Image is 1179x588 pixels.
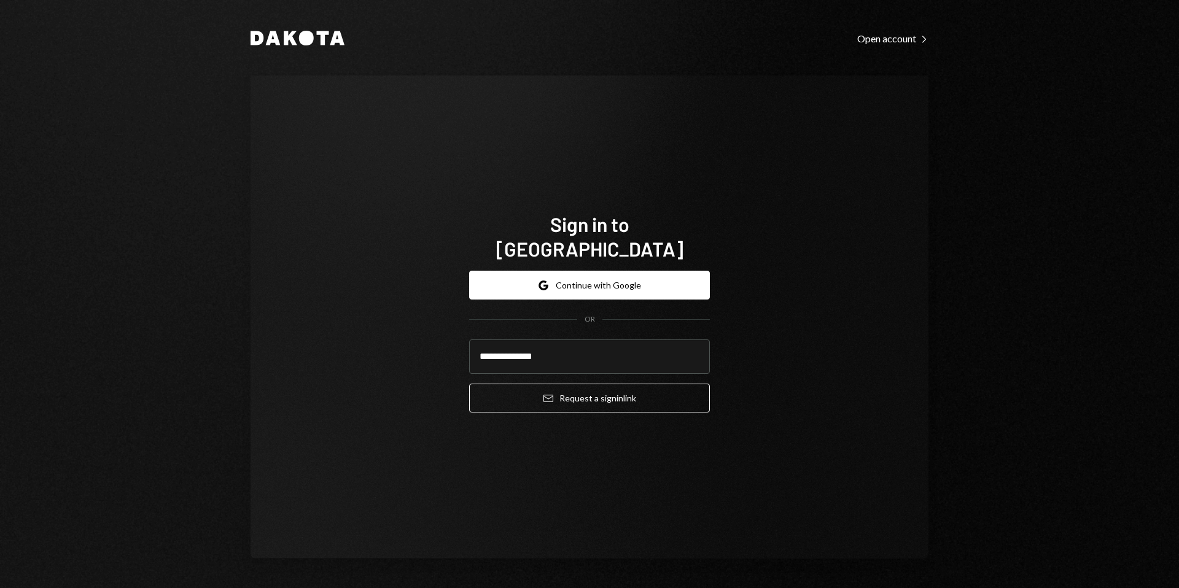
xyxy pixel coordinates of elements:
[469,212,710,261] h1: Sign in to [GEOGRAPHIC_DATA]
[857,31,928,45] a: Open account
[585,314,595,325] div: OR
[857,33,928,45] div: Open account
[469,384,710,412] button: Request a signinlink
[469,271,710,300] button: Continue with Google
